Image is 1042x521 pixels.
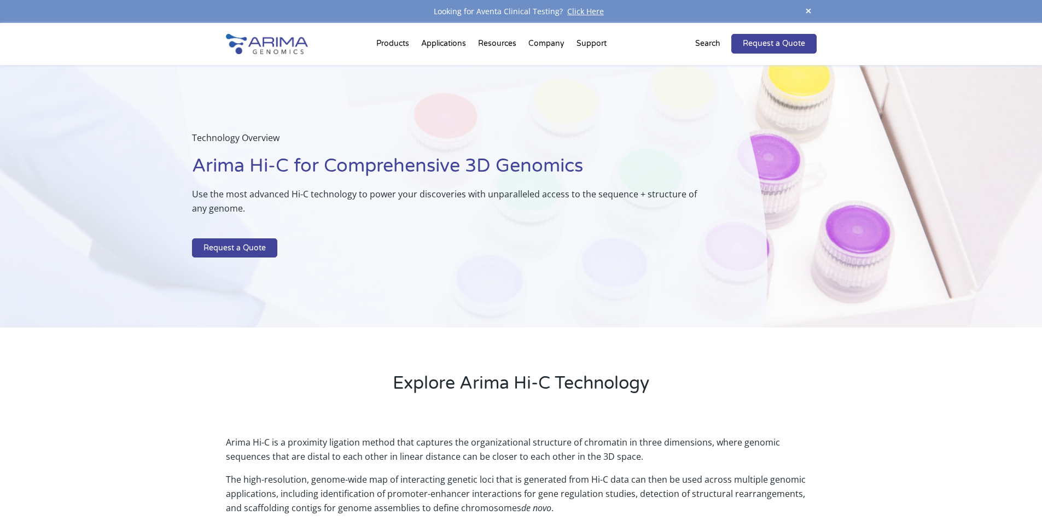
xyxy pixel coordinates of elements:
[226,34,308,54] img: Arima-Genomics-logo
[192,154,713,187] h1: Arima Hi-C for Comprehensive 3D Genomics
[192,131,713,154] p: Technology Overview
[226,371,817,404] h2: Explore Arima Hi-C Technology
[192,187,713,224] p: Use the most advanced Hi-C technology to power your discoveries with unparalleled access to the s...
[563,6,608,16] a: Click Here
[695,37,720,51] p: Search
[731,34,817,54] a: Request a Quote
[226,435,817,472] p: Arima Hi-C is a proximity ligation method that captures the organizational structure of chromatin...
[192,238,277,258] a: Request a Quote
[226,4,817,19] div: Looking for Aventa Clinical Testing?
[521,502,551,514] i: de novo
